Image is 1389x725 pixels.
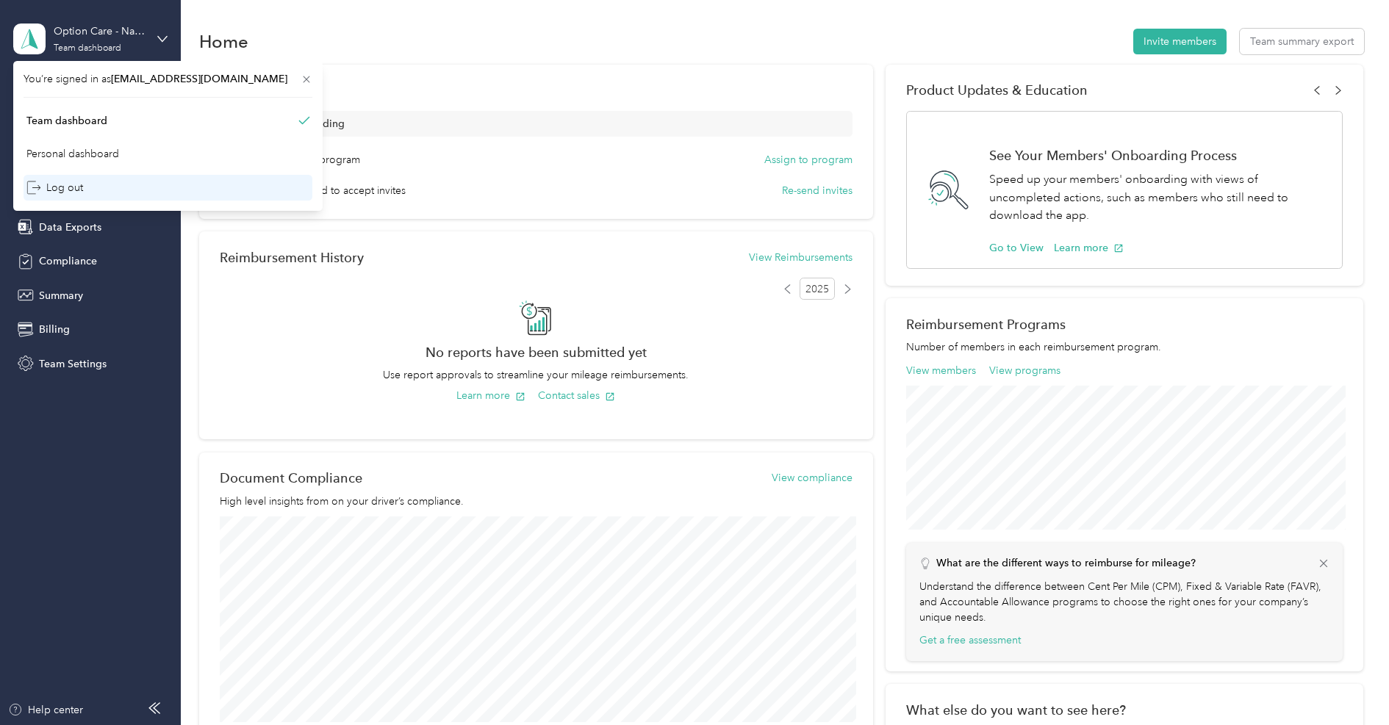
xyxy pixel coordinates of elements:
button: Assign to program [764,152,853,167]
button: Learn more [456,388,525,403]
h2: No reports have been submitted yet [220,345,853,360]
button: View members [906,363,976,378]
button: View programs [989,363,1060,378]
button: Get a free assessment [919,632,1021,648]
span: [EMAIL_ADDRESS][DOMAIN_NAME] [111,73,287,85]
p: Use report approvals to streamline your mileage reimbursements. [220,367,853,383]
div: Personal dashboard [26,146,119,162]
div: My Tasks [220,82,853,98]
span: Team Settings [39,356,107,372]
span: Summary [39,288,83,303]
span: Data Exports [39,220,101,235]
button: Re-send invites [782,183,853,198]
p: What are the different ways to reimburse for mileage? [936,555,1196,571]
div: Option Care - Naven Health [54,24,146,39]
button: View compliance [772,470,853,486]
p: Number of members in each reimbursement program. [906,339,1343,355]
span: Billing [39,322,70,337]
button: View Reimbursements [749,250,853,265]
span: 1111 drivers need to accept invites [243,183,406,198]
button: Go to View [989,240,1044,256]
h1: Home [199,34,248,49]
span: Compliance [39,253,97,269]
span: You’re signed in as [24,71,312,87]
p: Speed up your members' onboarding with views of uncompleted actions, such as members who still ne... [989,170,1327,225]
iframe: Everlance-gr Chat Button Frame [1307,643,1389,725]
span: 2025 [800,278,835,300]
span: Product Updates & Education [906,82,1088,98]
div: What else do you want to see here? [906,702,1343,718]
h2: Reimbursement Programs [906,317,1343,332]
div: Log out [26,180,83,195]
button: Team summary export [1240,29,1364,54]
button: Invite members [1133,29,1227,54]
div: Team dashboard [54,44,121,53]
h2: Reimbursement History [220,250,364,265]
button: Help center [8,702,83,718]
button: Learn more [1054,240,1124,256]
p: Understand the difference between Cent Per Mile (CPM), Fixed & Variable Rate (FAVR), and Accounta... [919,579,1330,625]
h1: See Your Members' Onboarding Process [989,148,1327,163]
h2: Document Compliance [220,470,362,486]
button: Contact sales [538,388,615,403]
p: High level insights from on your driver’s compliance. [220,494,853,509]
div: Team dashboard [26,113,107,129]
